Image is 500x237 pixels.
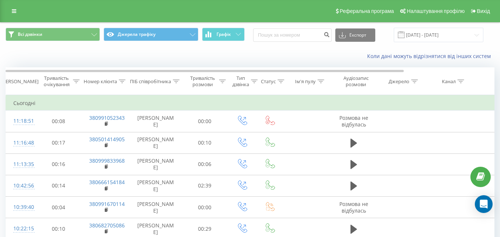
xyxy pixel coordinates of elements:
div: 10:39:40 [13,200,28,214]
div: [PERSON_NAME] [1,78,38,85]
div: 11:16:48 [13,136,28,150]
td: 00:14 [36,175,82,196]
a: 380682705086 [89,222,125,229]
td: 00:04 [36,197,82,218]
a: 380501414905 [89,136,125,143]
a: Коли дані можуть відрізнятися вiд інших систем [367,53,494,60]
div: ПІБ співробітника [130,78,171,85]
button: Джерела трафіку [104,28,198,41]
td: 00:08 [36,111,82,132]
div: Ім'я пулу [295,78,316,85]
span: Розмова не відбулась [339,114,368,128]
span: Реферальна програма [340,8,394,14]
div: Тип дзвінка [232,75,249,88]
span: Вихід [477,8,490,14]
td: [PERSON_NAME] [130,175,182,196]
div: Статус [261,78,276,85]
td: 00:00 [182,111,228,132]
span: Всі дзвінки [18,31,42,37]
button: Графік [202,28,245,41]
button: Всі дзвінки [6,28,100,41]
input: Пошук за номером [253,28,332,42]
div: 11:18:51 [13,114,28,128]
a: 380991052343 [89,114,125,121]
a: 380999833968 [89,157,125,164]
div: Тривалість очікування [42,75,71,88]
div: Аудіозапис розмови [338,75,374,88]
td: 00:06 [182,153,228,175]
a: 380666154184 [89,179,125,186]
div: 10:42:56 [13,179,28,193]
td: [PERSON_NAME] [130,132,182,153]
div: 10:22:15 [13,221,28,236]
td: [PERSON_NAME] [130,153,182,175]
button: Експорт [335,28,375,42]
div: Джерело [389,78,409,85]
td: 00:00 [182,197,228,218]
div: Open Intercom Messenger [475,195,493,213]
td: 00:10 [182,132,228,153]
td: [PERSON_NAME] [130,197,182,218]
span: Графік [217,32,231,37]
div: Тривалість розмови [188,75,217,88]
td: 00:17 [36,132,82,153]
div: Канал [442,78,456,85]
div: Номер клієнта [84,78,117,85]
span: Розмова не відбулась [339,200,368,214]
td: 02:39 [182,175,228,196]
td: [PERSON_NAME] [130,111,182,132]
td: 00:16 [36,153,82,175]
a: 380991670114 [89,200,125,207]
span: Налаштування профілю [407,8,464,14]
div: 11:13:35 [13,157,28,172]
